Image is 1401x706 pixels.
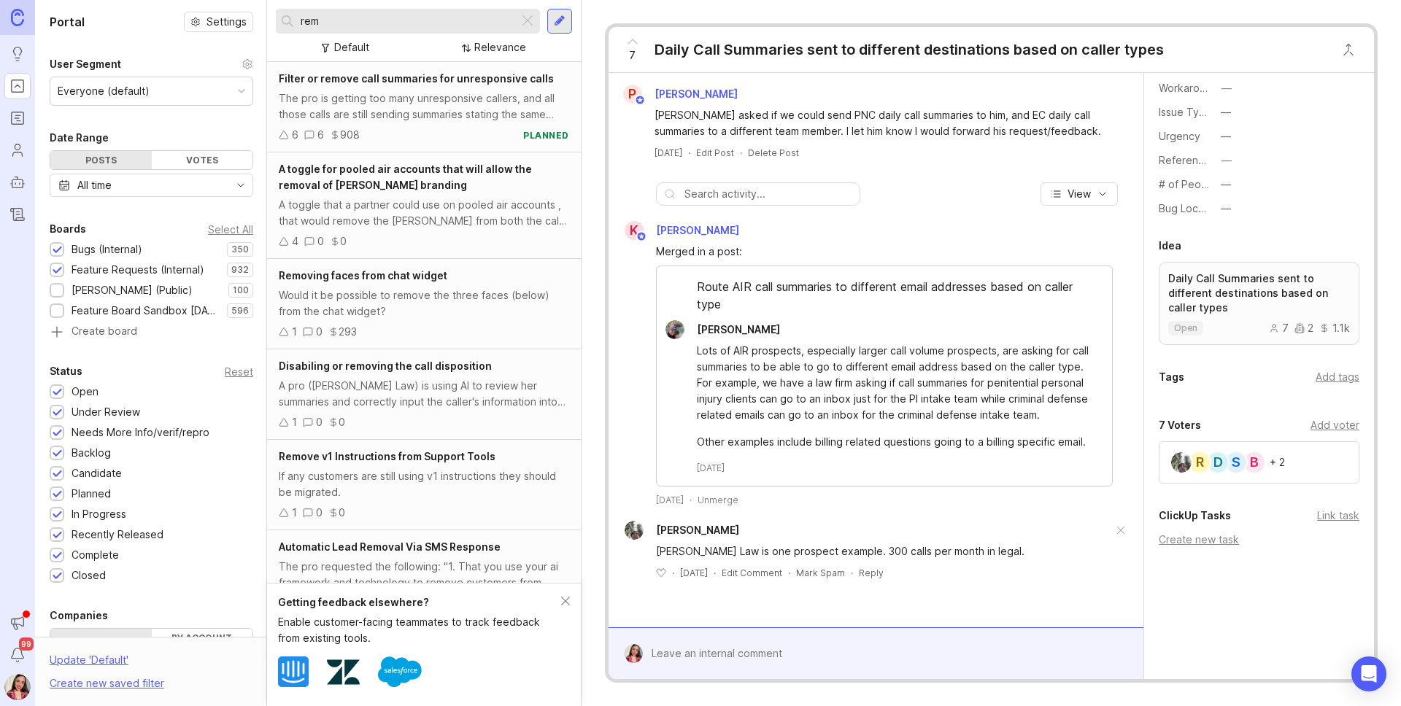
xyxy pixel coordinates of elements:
span: 99 [19,637,34,651]
div: — [1221,152,1232,168]
input: Search activity... [684,186,852,202]
button: Reference(s) [1217,151,1236,170]
button: Settings [184,12,253,32]
div: A toggle that a partner could use on pooled air accounts , that would remove the [PERSON_NAME] fr... [279,197,569,229]
div: Relevance [474,39,526,55]
button: Workaround [1217,79,1236,98]
div: Candidate [72,465,122,481]
img: Zendesk logo [327,656,360,688]
div: Update ' Default ' [50,652,128,675]
img: member badge [634,95,645,106]
div: 0 [317,233,324,249]
div: Recently Released [72,527,163,543]
div: ClickUp Tasks [1159,507,1231,524]
img: Aman Mahal [665,320,684,339]
button: Zuleica Garcia [4,674,31,700]
div: P [623,85,642,104]
a: [DATE] [655,147,682,159]
img: Salesforce logo [378,650,422,694]
span: [PERSON_NAME] [656,524,739,536]
div: The pro is getting too many unresponsive callers, and all those calls are still sending summaries... [279,90,569,123]
a: P[PERSON_NAME] [614,85,749,104]
span: Disabiling or removing the call disposition [279,360,492,372]
img: member badge [636,231,647,242]
button: View [1041,182,1118,206]
div: Backlog [72,445,111,461]
div: Feature Board Sandbox [DATE] [72,303,220,319]
div: Lots of AIR prospects, especially larger call volume prospects, are asking for call summaries to ... [697,343,1089,423]
img: Intercom logo [278,656,309,687]
div: 0 [340,233,347,249]
a: Roadmaps [4,105,31,131]
div: [PERSON_NAME] Law is one prospect example. 300 calls per month in legal. [656,543,1113,559]
div: Default [334,39,369,55]
div: 1 [292,324,297,340]
p: 596 [231,305,249,317]
time: [DATE] [697,462,725,474]
p: 100 [233,284,249,296]
div: In Progress [72,506,126,522]
span: Settings [207,15,247,29]
a: Autopilot [4,169,31,195]
div: 2 [1294,323,1313,333]
h1: Portal [50,13,85,31]
a: K[PERSON_NAME] [616,221,751,240]
div: Reply [859,567,884,579]
div: All time [77,177,112,193]
label: By account owner [152,629,253,658]
div: Planned [72,486,111,502]
label: Bug Location [1159,202,1222,214]
div: Select All [208,225,253,233]
a: Create board [50,326,253,339]
div: Daily Call Summaries sent to different destinations based on caller types [655,39,1164,60]
div: Reset [225,368,253,376]
a: Disabiling or removing the call dispositionA pro ([PERSON_NAME] Law) is using AI to review her su... [267,349,581,440]
div: Complete [72,547,119,563]
div: A pro ([PERSON_NAME] Law) is using AI to review her summaries and correctly input the caller's in... [279,378,569,410]
div: 1.1k [1319,323,1350,333]
label: # of People Affected [1159,178,1262,190]
label: Reference(s) [1159,154,1224,166]
div: · [851,567,853,579]
div: Other examples include billing related questions going to a billing specific email. [697,434,1089,450]
div: — [1221,176,1231,193]
div: 7 [1269,323,1289,333]
div: R [1188,451,1211,474]
div: Would it be possible to remove the three faces (below) from the chat widget? [279,287,569,319]
div: Delete Post [748,147,799,159]
div: Votes [152,151,253,169]
label: By name [50,629,152,658]
div: 1 [292,414,297,430]
span: A toggle for pooled air accounts that will allow the removal of [PERSON_NAME] branding [279,163,532,191]
div: · [788,567,790,579]
button: Mark Spam [796,567,845,579]
div: 6 [292,127,298,143]
label: Workaround [1159,82,1218,94]
div: · [740,147,742,159]
span: Removing faces from chat widget [279,269,447,282]
a: A toggle for pooled air accounts that will allow the removal of [PERSON_NAME] brandingA toggle th... [267,152,581,259]
div: 0 [316,324,323,340]
div: K [625,221,644,240]
div: 293 [339,324,357,340]
div: Feature Requests (Internal) [72,262,204,278]
span: [PERSON_NAME] [655,88,738,100]
time: [DATE] [655,147,682,158]
label: Issue Type [1159,106,1212,118]
div: Open Intercom Messenger [1351,656,1386,691]
div: Add voter [1311,417,1359,433]
p: 350 [231,244,249,255]
a: Ideas [4,41,31,67]
span: 7 [629,47,636,63]
div: 0 [316,414,323,430]
div: Enable customer-facing teammates to track feedback from existing tools. [278,614,561,646]
div: — [1221,80,1232,96]
span: View [1068,187,1091,201]
div: Boards [50,220,86,238]
div: Add tags [1316,369,1359,385]
a: Filter or remove call summaries for unresponsive callsThe pro is getting too many unresponsive ca... [267,62,581,152]
div: — [1221,128,1231,144]
a: Automatic Lead Removal Via SMS ResponseThe pro requested the following: "1. That you use your ai ... [267,530,581,621]
a: Changelog [4,201,31,228]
